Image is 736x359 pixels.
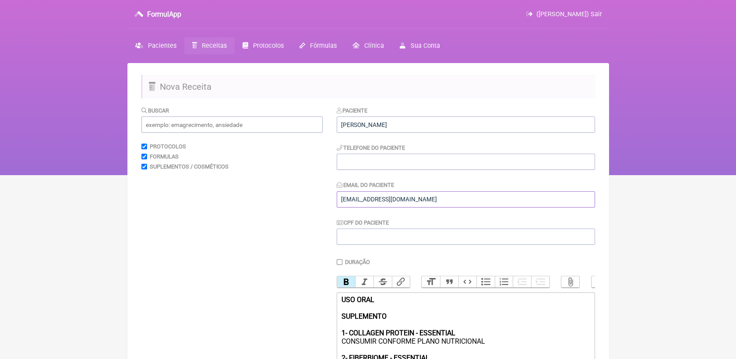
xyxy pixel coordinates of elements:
label: Email do Paciente [337,182,394,188]
span: Clínica [364,42,384,49]
button: Decrease Level [513,276,531,288]
a: Receitas [184,37,235,54]
strong: USO ORAL SUPLEMENTO 1- COLLAGEN PROTEIN - ESSENTIAL [341,296,455,337]
button: Bullets [476,276,495,288]
button: Strikethrough [373,276,392,288]
button: Bold [337,276,356,288]
label: Formulas [150,153,179,160]
a: Pacientes [127,37,184,54]
label: Buscar [141,107,169,114]
a: Fórmulas [292,37,345,54]
label: Paciente [337,107,368,114]
span: Fórmulas [310,42,337,49]
a: ([PERSON_NAME]) Sair [526,11,602,18]
button: Increase Level [531,276,549,288]
a: Sua Conta [392,37,447,54]
span: Receitas [202,42,227,49]
button: Italic [355,276,373,288]
label: CPF do Paciente [337,219,389,226]
button: Code [458,276,477,288]
span: Sua Conta [411,42,440,49]
button: Undo [592,276,610,288]
span: Protocolos [253,42,284,49]
label: Protocolos [150,143,186,150]
label: Telefone do Paciente [337,144,405,151]
button: Quote [440,276,458,288]
button: Attach Files [561,276,580,288]
span: Pacientes [148,42,176,49]
input: exemplo: emagrecimento, ansiedade [141,116,323,133]
button: Numbers [495,276,513,288]
h2: Nova Receita [141,75,595,99]
label: Suplementos / Cosméticos [150,163,229,170]
a: Clínica [345,37,392,54]
label: Duração [345,259,370,265]
a: Protocolos [235,37,292,54]
h3: FormulApp [147,10,181,18]
button: Link [392,276,410,288]
button: Heading [422,276,440,288]
span: ([PERSON_NAME]) Sair [536,11,602,18]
